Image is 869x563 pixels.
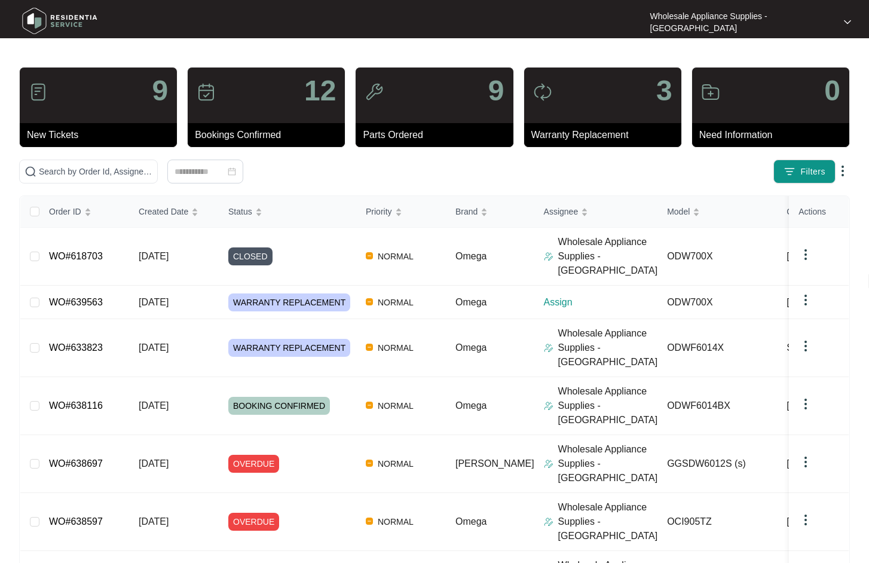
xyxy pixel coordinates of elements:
th: Status [219,196,356,228]
a: WO#638116 [49,400,103,411]
span: OVERDUE [228,513,279,531]
span: Status [228,205,252,218]
span: WARRANTY REPLACEMENT [228,293,350,311]
span: [DATE] [139,342,169,353]
p: Parts Ordered [363,128,513,142]
span: [DATE] [139,251,169,261]
th: Priority [356,196,446,228]
a: WO#638597 [49,516,103,527]
p: Wholesale Appliance Supplies - [GEOGRAPHIC_DATA] [558,384,658,427]
img: dropdown arrow [798,513,813,527]
span: Created Date [139,205,188,218]
th: Order ID [39,196,129,228]
p: 0 [824,77,840,105]
a: WO#638697 [49,458,103,469]
td: ODWF6014BX [657,377,777,435]
span: Customer Name [787,205,847,218]
img: dropdown arrow [798,397,813,411]
p: Wholesale Appliance Supplies - [GEOGRAPHIC_DATA] [558,235,658,278]
span: OVERDUE [228,455,279,473]
span: Assignee [544,205,579,218]
span: CLOSED [228,247,273,265]
p: 12 [304,77,336,105]
a: WO#633823 [49,342,103,353]
span: WARRANTY REPLACEMENT [228,339,350,357]
span: Omega [455,342,486,353]
td: ODW700X [657,286,777,319]
span: Model [667,205,690,218]
img: Vercel Logo [366,518,373,525]
img: dropdown arrow [798,293,813,307]
img: dropdown arrow [844,19,851,25]
span: [DATE] [139,400,169,411]
img: dropdown arrow [836,164,850,178]
img: Assigner Icon [544,517,553,527]
span: NORMAL [373,457,418,471]
span: [PERSON_NAME] [787,249,865,264]
span: [PERSON_NAME] [455,458,534,469]
span: [DATE] [139,516,169,527]
img: Vercel Logo [366,344,373,351]
span: Omega [455,400,486,411]
td: ODWF6014X [657,319,777,377]
p: 9 [152,77,168,105]
span: [DATE] [139,297,169,307]
span: Omega [455,297,486,307]
p: Bookings Confirmed [195,128,345,142]
p: Wholesale Appliance Supplies - [GEOGRAPHIC_DATA] [558,326,658,369]
img: Assigner Icon [544,459,553,469]
a: WO#618703 [49,251,103,261]
a: WO#639563 [49,297,103,307]
p: Assign [544,295,658,310]
span: Order ID [49,205,81,218]
img: icon [365,82,384,102]
button: filter iconFilters [773,160,836,183]
span: [PERSON_NAME] [787,295,865,310]
th: Assignee [534,196,658,228]
td: OCI905TZ [657,493,777,551]
p: Wholesale Appliance Supplies - [GEOGRAPHIC_DATA] [650,10,834,34]
span: NORMAL [373,515,418,529]
img: dropdown arrow [798,339,813,353]
img: icon [533,82,552,102]
p: Warranty Replacement [531,128,681,142]
p: Need Information [699,128,849,142]
th: Actions [789,196,849,228]
img: Vercel Logo [366,298,373,305]
img: Assigner Icon [544,343,553,353]
span: [DATE] [139,458,169,469]
span: Omega [455,251,486,261]
input: Search by Order Id, Assignee Name, Customer Name, Brand and Model [39,165,152,178]
td: ODW700X [657,228,777,286]
img: Vercel Logo [366,460,373,467]
p: Wholesale Appliance Supplies - [GEOGRAPHIC_DATA] [558,442,658,485]
span: NORMAL [373,249,418,264]
span: Sevanna and Lac... [787,341,869,355]
span: BOOKING CONFIRMED [228,397,330,415]
span: [PERSON_NAME] [787,399,865,413]
img: search-icon [25,166,36,178]
p: 3 [656,77,672,105]
img: Assigner Icon [544,401,553,411]
span: Omega [455,516,486,527]
img: Assigner Icon [544,252,553,261]
span: NORMAL [373,295,418,310]
img: residentia service logo [18,3,102,39]
span: Brand [455,205,478,218]
th: Created Date [129,196,219,228]
img: filter icon [784,166,795,178]
img: dropdown arrow [798,455,813,469]
img: icon [197,82,216,102]
th: Model [657,196,777,228]
img: Vercel Logo [366,252,373,259]
span: NORMAL [373,341,418,355]
span: NORMAL [373,399,418,413]
img: dropdown arrow [798,247,813,262]
th: Brand [446,196,534,228]
img: Vercel Logo [366,402,373,409]
p: 9 [488,77,504,105]
span: Filters [800,166,825,178]
span: [PERSON_NAME] [787,457,865,471]
p: Wholesale Appliance Supplies - [GEOGRAPHIC_DATA] [558,500,658,543]
span: [PERSON_NAME] [787,515,865,529]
